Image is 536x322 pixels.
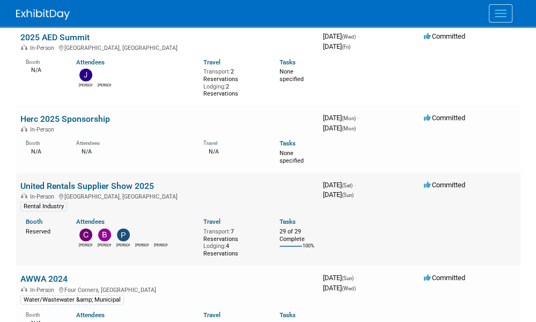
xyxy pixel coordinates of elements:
a: Travel [203,58,221,66]
div: Four Corners, [GEOGRAPHIC_DATA] [20,285,314,294]
a: United Rentals Supplier Show 2025 [20,181,154,191]
a: Attendees [76,58,105,66]
img: In-Person Event [21,45,27,50]
span: (Sun) [342,275,354,281]
img: Amanda Smith [155,229,167,241]
div: N/A [76,147,187,156]
div: Ryan McHugh [135,241,149,248]
span: In-Person [30,45,57,52]
div: Rental Industry [20,202,67,211]
a: Attendees [76,311,105,319]
div: Booth [26,308,61,318]
div: N/A [26,147,61,156]
img: In-Person Event [21,193,27,199]
span: [DATE] [323,32,359,40]
span: [DATE] [323,274,357,282]
span: [DATE] [323,284,356,292]
span: - [357,114,359,122]
span: (Mon) [342,126,356,131]
span: - [357,32,359,40]
div: Bobby Zitzka [98,241,111,248]
div: 29 of 29 Complete [280,228,314,243]
span: (Sat) [342,182,353,188]
div: Booth [26,55,61,65]
div: Christopher Thompson [79,241,92,248]
button: Menu [489,4,512,23]
span: (Mon) [342,115,356,121]
span: (Wed) [342,286,356,291]
div: 2 Reservations 2 Reservations [203,66,263,98]
img: Ryan McHugh [98,69,111,82]
span: (Sun) [342,192,354,198]
img: Christopher Thompson [79,229,92,241]
span: In-Person [30,193,57,200]
span: None specified [280,150,304,164]
img: Ryan McHugh [136,229,149,241]
div: Travel [203,136,263,147]
span: [DATE] [323,114,359,122]
span: Committed [424,114,465,122]
img: James Copeland [79,69,92,82]
span: [DATE] [323,124,356,132]
a: Tasks [280,218,296,225]
span: - [354,181,356,189]
span: Committed [424,181,465,189]
img: In-Person Event [21,287,27,292]
img: ExhibitDay [16,9,70,20]
a: 2025 AED Summit [20,32,90,42]
span: Committed [424,274,465,282]
div: [GEOGRAPHIC_DATA], [GEOGRAPHIC_DATA] [20,192,314,200]
div: N/A [203,147,263,156]
a: Tasks [280,58,296,66]
div: 7 Reservations 4 Reservations [203,226,263,258]
span: - [355,274,357,282]
a: Attendees [76,218,105,225]
div: Water/Wastewater &amp; Municipal [20,295,124,305]
span: In-Person [30,287,57,294]
a: AWWA 2024 [20,274,68,284]
span: (Fri) [342,44,350,50]
span: Committed [424,32,465,40]
div: Booth [26,136,61,147]
span: [DATE] [323,181,356,189]
div: Attendees [76,136,187,147]
div: Amanda Smith [154,241,167,248]
a: Booth [26,218,42,225]
span: [DATE] [323,191,354,199]
div: N/A [26,65,61,74]
div: Patrick Champagne [116,241,130,248]
span: [DATE] [323,42,350,50]
div: Ryan McHugh [98,82,111,88]
span: None specified [280,68,304,83]
span: (Wed) [342,34,356,40]
div: Reserved [26,226,61,236]
img: Bobby Zitzka [98,229,111,241]
span: Transport: [203,228,231,235]
img: Patrick Champagne [117,229,130,241]
div: [GEOGRAPHIC_DATA], [GEOGRAPHIC_DATA] [20,43,314,52]
a: Herc 2025 Sponsorship [20,114,110,124]
a: Tasks [280,311,296,319]
span: Lodging: [203,83,226,90]
span: Lodging: [203,243,226,250]
a: Travel [203,311,221,319]
a: Travel [203,218,221,225]
span: In-Person [30,126,57,133]
td: 100% [302,243,314,258]
span: Transport: [203,68,231,75]
a: Tasks [280,140,296,147]
div: James Copeland [79,82,92,88]
img: In-Person Event [21,126,27,131]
